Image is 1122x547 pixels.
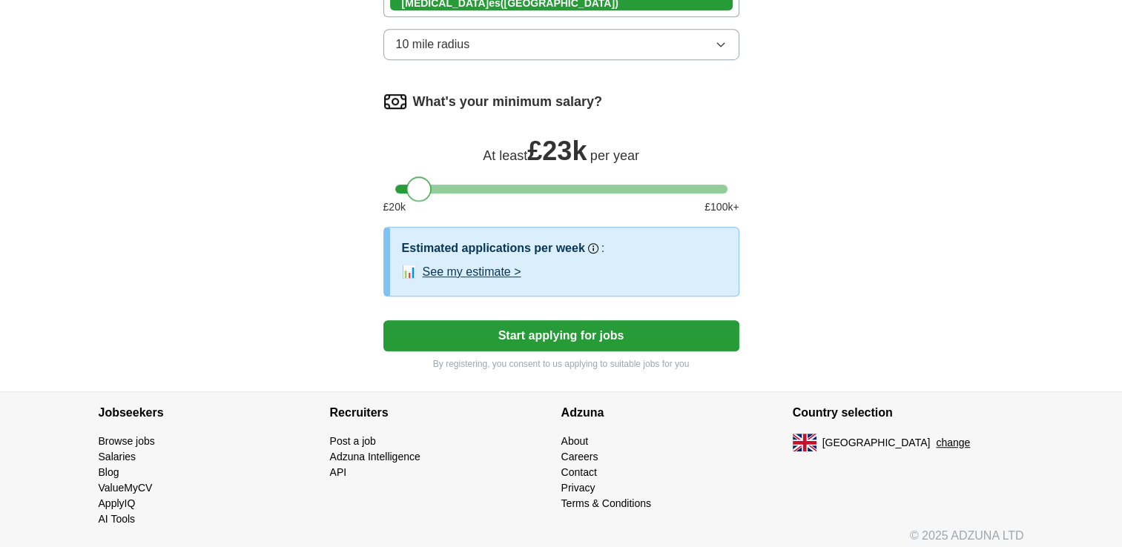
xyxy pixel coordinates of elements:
a: Privacy [561,482,595,494]
a: Browse jobs [99,435,155,447]
a: API [330,466,347,478]
span: 10 mile radius [396,36,470,53]
span: [GEOGRAPHIC_DATA] [822,435,931,451]
h3: : [601,239,604,257]
a: Contact [561,466,597,478]
button: See my estimate > [423,263,521,281]
span: £ 23k [527,136,587,166]
a: Salaries [99,451,136,463]
button: 10 mile radius [383,29,739,60]
h3: Estimated applications per week [402,239,585,257]
button: change [936,435,970,451]
span: per year [590,148,639,163]
a: Terms & Conditions [561,497,651,509]
a: ApplyIQ [99,497,136,509]
button: Start applying for jobs [383,320,739,351]
p: By registering, you consent to us applying to suitable jobs for you [383,357,739,371]
img: salary.png [383,90,407,113]
span: 📊 [402,263,417,281]
span: At least [483,148,527,163]
a: Post a job [330,435,376,447]
label: What's your minimum salary? [413,92,602,112]
a: AI Tools [99,513,136,525]
a: About [561,435,589,447]
span: £ 20 k [383,199,406,215]
img: UK flag [793,434,816,451]
a: Careers [561,451,598,463]
a: Adzuna Intelligence [330,451,420,463]
a: Blog [99,466,119,478]
h4: Country selection [793,392,1024,434]
a: ValueMyCV [99,482,153,494]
